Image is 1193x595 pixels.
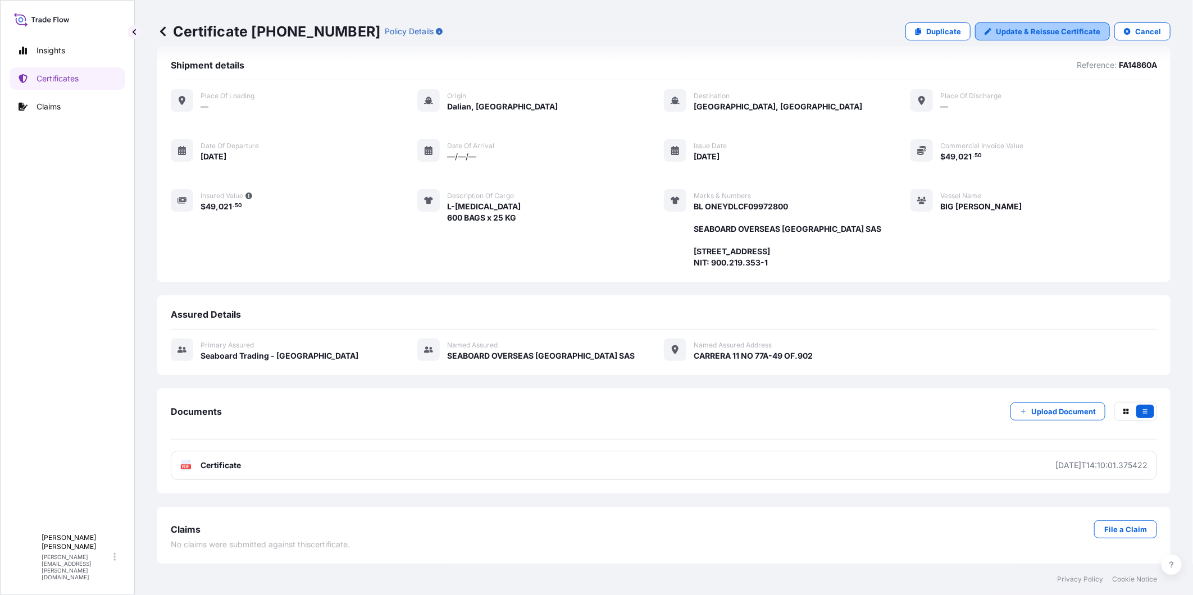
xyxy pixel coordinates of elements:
[447,151,476,162] span: —/—/—
[37,45,65,56] p: Insights
[1112,575,1157,584] a: Cookie Notice
[996,26,1100,37] p: Update & Reissue Certificate
[171,539,350,550] span: No claims were submitted against this certificate .
[694,201,881,268] span: BL ONEYDLCF09972800 SEABOARD OVERSEAS [GEOGRAPHIC_DATA] SAS [STREET_ADDRESS] NIT: 900.219.353-1
[37,101,61,112] p: Claims
[235,204,242,208] span: 50
[201,460,241,471] span: Certificate
[42,533,111,551] p: [PERSON_NAME] [PERSON_NAME]
[694,91,730,100] span: Destination
[940,201,1022,212] span: BIG [PERSON_NAME]
[940,191,981,200] span: Vessel Name
[945,153,955,161] span: 49
[183,465,190,469] text: PDF
[171,406,222,417] span: Documents
[201,191,243,200] span: Insured Value
[201,101,208,112] span: —
[157,22,380,40] p: Certificate [PHONE_NUMBER]
[905,22,971,40] a: Duplicate
[171,309,241,320] span: Assured Details
[447,141,494,150] span: Date of arrival
[447,350,635,361] span: SEABOARD OVERSEAS [GEOGRAPHIC_DATA] SAS
[447,201,521,223] span: L-[MEDICAL_DATA] 600 BAGS x 25 KG
[940,101,948,112] span: —
[1077,60,1117,71] p: Reference:
[233,204,234,208] span: .
[694,101,862,112] span: [GEOGRAPHIC_DATA], [GEOGRAPHIC_DATA]
[958,153,972,161] span: 021
[1010,402,1105,420] button: Upload Document
[1055,460,1148,471] div: [DATE]T14:10:01.375422
[201,350,358,361] span: Seaboard Trading - [GEOGRAPHIC_DATA]
[447,191,514,200] span: Description of cargo
[385,26,434,37] p: Policy Details
[201,151,226,162] span: [DATE]
[171,60,244,71] span: Shipment details
[10,39,125,62] a: Insights
[694,151,720,162] span: [DATE]
[1094,520,1157,538] a: File a Claim
[1031,406,1096,417] p: Upload Document
[10,67,125,90] a: Certificates
[447,341,498,350] span: Named Assured
[694,341,772,350] span: Named Assured Address
[975,154,982,158] span: 50
[447,101,558,112] span: Dalian, [GEOGRAPHIC_DATA]
[1057,575,1103,584] a: Privacy Policy
[201,341,254,350] span: Primary assured
[975,22,1110,40] a: Update & Reissue Certificate
[694,141,727,150] span: Issue Date
[940,153,945,161] span: $
[201,203,206,210] span: $
[37,73,79,84] p: Certificates
[171,524,201,535] span: Claims
[42,553,111,580] p: [PERSON_NAME][EMAIL_ADDRESS][PERSON_NAME][DOMAIN_NAME]
[206,203,216,210] span: 49
[201,141,259,150] span: Date of departure
[1119,60,1157,71] p: FA14860A
[972,154,974,158] span: .
[216,203,218,210] span: ,
[955,153,958,161] span: ,
[22,551,29,562] span: V
[447,91,466,100] span: Origin
[1135,26,1161,37] p: Cancel
[10,95,125,118] a: Claims
[201,91,254,100] span: Place of Loading
[694,191,751,200] span: Marks & Numbers
[218,203,232,210] span: 021
[171,451,1157,480] a: PDFCertificate[DATE]T14:10:01.375422
[940,91,1001,100] span: Place of discharge
[926,26,961,37] p: Duplicate
[1114,22,1171,40] button: Cancel
[1104,524,1147,535] p: File a Claim
[694,350,813,361] span: CARRERA 11 NO 77A-49 OF.902
[940,141,1023,150] span: Commercial Invoice Value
